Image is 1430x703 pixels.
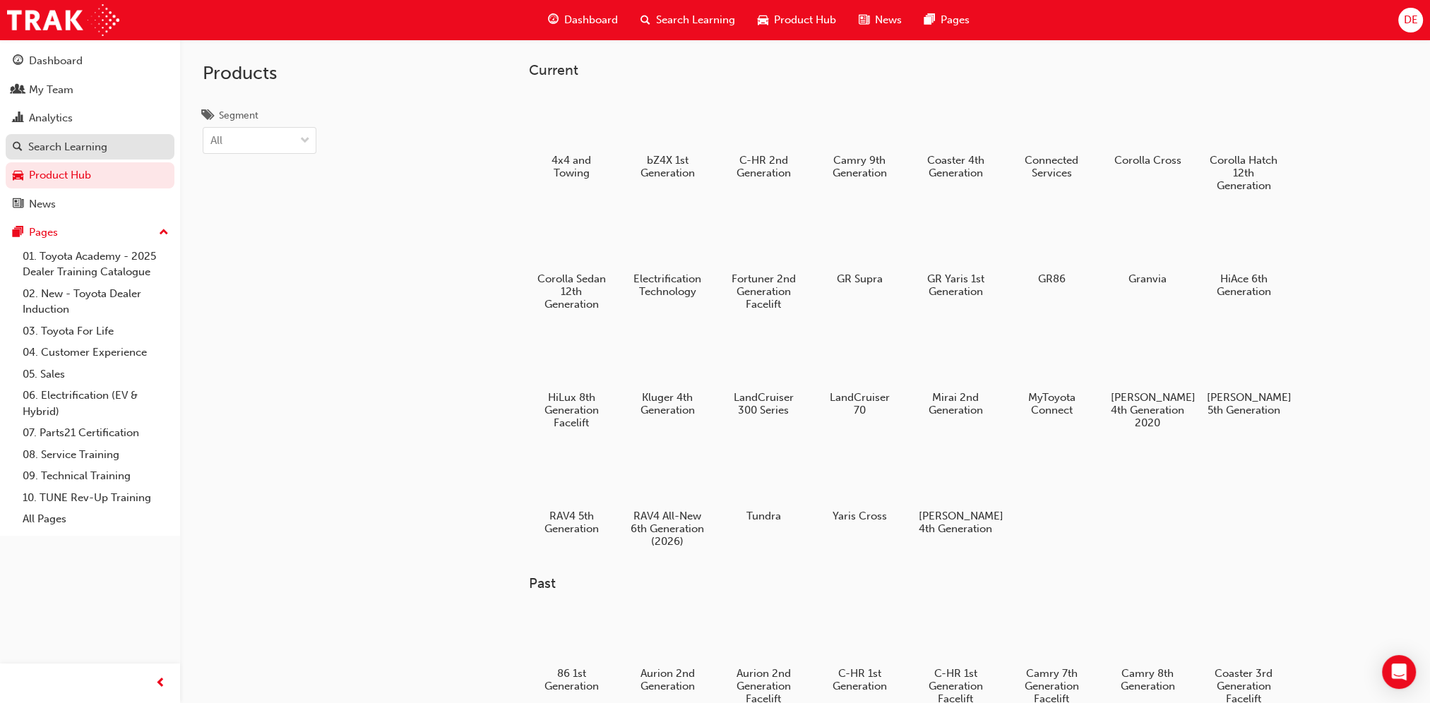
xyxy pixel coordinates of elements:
a: GR86 [1009,208,1094,290]
span: car-icon [758,11,768,29]
h5: Camry 8th Generation [1111,667,1185,692]
button: DE [1398,8,1423,32]
a: 04. Customer Experience [17,342,174,363]
a: search-iconSearch Learning [629,6,746,35]
span: Dashboard [564,12,618,28]
button: Pages [6,220,174,246]
span: chart-icon [13,112,23,125]
h5: MyToyota Connect [1015,391,1089,416]
a: LandCruiser 300 Series [721,327,806,421]
span: pages-icon [13,227,23,239]
div: News [29,196,56,212]
a: News [6,191,174,217]
h5: Fortuner 2nd Generation Facelift [727,272,801,311]
h5: Coaster 4th Generation [919,154,993,179]
a: car-iconProduct Hub [746,6,847,35]
span: guage-icon [548,11,559,29]
h5: LandCruiser 300 Series [727,391,801,416]
div: Search Learning [28,139,107,155]
h5: 86 1st Generation [535,667,609,692]
div: Analytics [29,110,73,126]
a: Camry 9th Generation [817,90,902,184]
div: Pages [29,224,58,241]
span: up-icon [159,224,169,242]
a: Fortuner 2nd Generation Facelift [721,208,806,316]
span: Product Hub [774,12,836,28]
a: guage-iconDashboard [537,6,629,35]
a: Camry 8th Generation [1105,603,1190,698]
h5: Corolla Hatch 12th Generation [1207,154,1281,192]
span: news-icon [13,198,23,211]
a: 02. New - Toyota Dealer Induction [17,283,174,320]
button: DashboardMy TeamAnalyticsSearch LearningProduct HubNews [6,45,174,220]
a: All Pages [17,508,174,530]
h5: C-HR 1st Generation [823,667,897,692]
h5: Aurion 2nd Generation [631,667,705,692]
div: Segment [219,109,258,123]
h5: HiLux 8th Generation Facelift [535,391,609,429]
h5: HiAce 6th Generation [1207,272,1281,298]
a: LandCruiser 70 [817,327,902,421]
h5: Corolla Cross [1111,154,1185,167]
a: RAV4 5th Generation [529,445,614,540]
h3: Past [529,575,1331,591]
h5: [PERSON_NAME] 4th Generation [919,510,993,535]
h5: GR86 [1015,272,1089,285]
h5: [PERSON_NAME] 5th Generation [1207,391,1281,416]
a: 07. Parts21 Certification [17,422,174,444]
a: 06. Electrification (EV & Hybrid) [17,385,174,422]
a: 10. TUNE Rev-Up Training [17,487,174,509]
a: Aurion 2nd Generation [625,603,710,698]
a: GR Supra [817,208,902,290]
a: Connected Services [1009,90,1094,184]
a: Corolla Cross [1105,90,1190,172]
h5: Connected Services [1015,154,1089,179]
h5: Kluger 4th Generation [631,391,705,416]
a: Granvia [1105,208,1190,290]
a: GR Yaris 1st Generation [913,208,998,303]
span: pages-icon [924,11,935,29]
h5: C-HR 2nd Generation [727,154,801,179]
a: Corolla Sedan 12th Generation [529,208,614,316]
span: news-icon [859,11,869,29]
h5: Yaris Cross [823,510,897,522]
h5: GR Supra [823,272,897,285]
span: search-icon [13,141,23,154]
span: prev-icon [155,675,166,692]
h5: Mirai 2nd Generation [919,391,993,416]
a: C-HR 2nd Generation [721,90,806,184]
h5: Camry 9th Generation [823,154,897,179]
a: HiAce 6th Generation [1201,208,1286,303]
a: Electrification Technology [625,208,710,303]
h5: [PERSON_NAME] 4th Generation 2020 [1111,391,1185,429]
h5: Electrification Technology [631,272,705,298]
a: 86 1st Generation [529,603,614,698]
h5: Granvia [1111,272,1185,285]
h5: LandCruiser 70 [823,391,897,416]
a: [PERSON_NAME] 5th Generation [1201,327,1286,421]
div: All [210,133,222,149]
a: 01. Toyota Academy - 2025 Dealer Training Catalogue [17,246,174,283]
h5: bZ4X 1st Generation [631,154,705,179]
img: Trak [7,4,119,36]
a: HiLux 8th Generation Facelift [529,327,614,434]
div: My Team [29,82,73,98]
a: Corolla Hatch 12th Generation [1201,90,1286,197]
h5: Corolla Sedan 12th Generation [535,272,609,311]
h5: Tundra [727,510,801,522]
a: RAV4 All-New 6th Generation (2026) [625,445,710,553]
a: news-iconNews [847,6,913,35]
a: Yaris Cross [817,445,902,527]
a: Analytics [6,105,174,131]
a: 05. Sales [17,363,174,385]
a: Coaster 4th Generation [913,90,998,184]
a: bZ4X 1st Generation [625,90,710,184]
a: Tundra [721,445,806,527]
span: search-icon [640,11,650,29]
h5: 4x4 and Towing [535,154,609,179]
div: Open Intercom Messenger [1382,655,1416,689]
a: C-HR 1st Generation [817,603,902,698]
a: [PERSON_NAME] 4th Generation [913,445,998,540]
a: Search Learning [6,134,174,160]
